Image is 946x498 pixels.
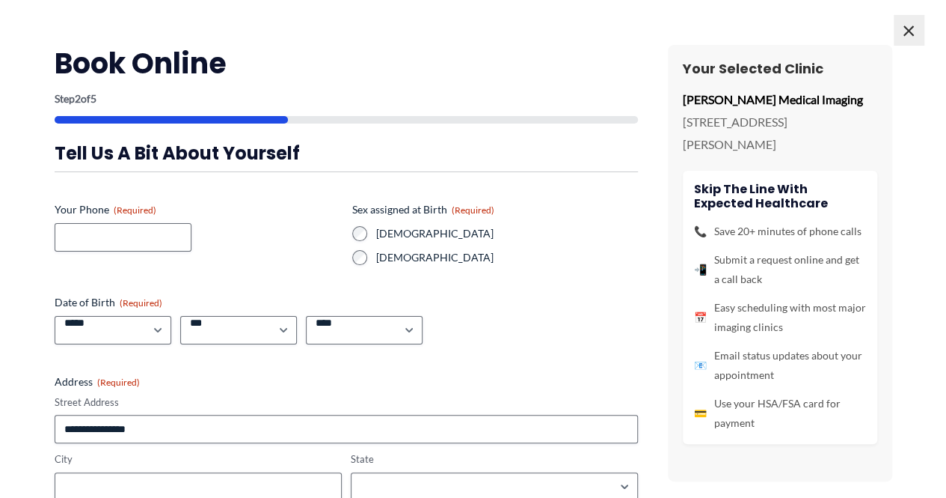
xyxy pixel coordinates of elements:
[694,394,866,433] li: Use your HSA/FSA card for payment
[55,94,638,104] p: Step of
[55,202,340,217] label: Your Phone
[694,346,866,385] li: Email status updates about your appointment
[376,226,638,241] label: [DEMOGRAPHIC_DATA]
[894,15,924,45] span: ×
[55,395,638,410] label: Street Address
[683,111,877,155] p: [STREET_ADDRESS][PERSON_NAME]
[376,250,638,265] label: [DEMOGRAPHIC_DATA]
[55,374,140,389] legend: Address
[694,250,866,289] li: Submit a request online and get a call back
[55,45,638,82] h2: Book Online
[683,60,877,77] h3: Your Selected Clinic
[694,404,707,423] span: 💳
[75,92,81,105] span: 2
[694,222,866,241] li: Save 20+ minutes of phone calls
[55,142,638,165] h3: Tell us a bit about yourself
[694,298,866,337] li: Easy scheduling with most major imaging clinics
[694,182,866,210] h4: Skip the line with Expected Healthcare
[351,452,638,467] label: State
[694,222,707,241] span: 📞
[694,260,707,279] span: 📲
[114,204,156,216] span: (Required)
[90,92,96,105] span: 5
[694,356,707,375] span: 📧
[97,377,140,388] span: (Required)
[55,452,342,467] label: City
[694,308,707,327] span: 📅
[55,295,162,310] legend: Date of Birth
[683,88,877,111] p: [PERSON_NAME] Medical Imaging
[120,297,162,309] span: (Required)
[352,202,494,217] legend: Sex assigned at Birth
[452,204,494,216] span: (Required)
